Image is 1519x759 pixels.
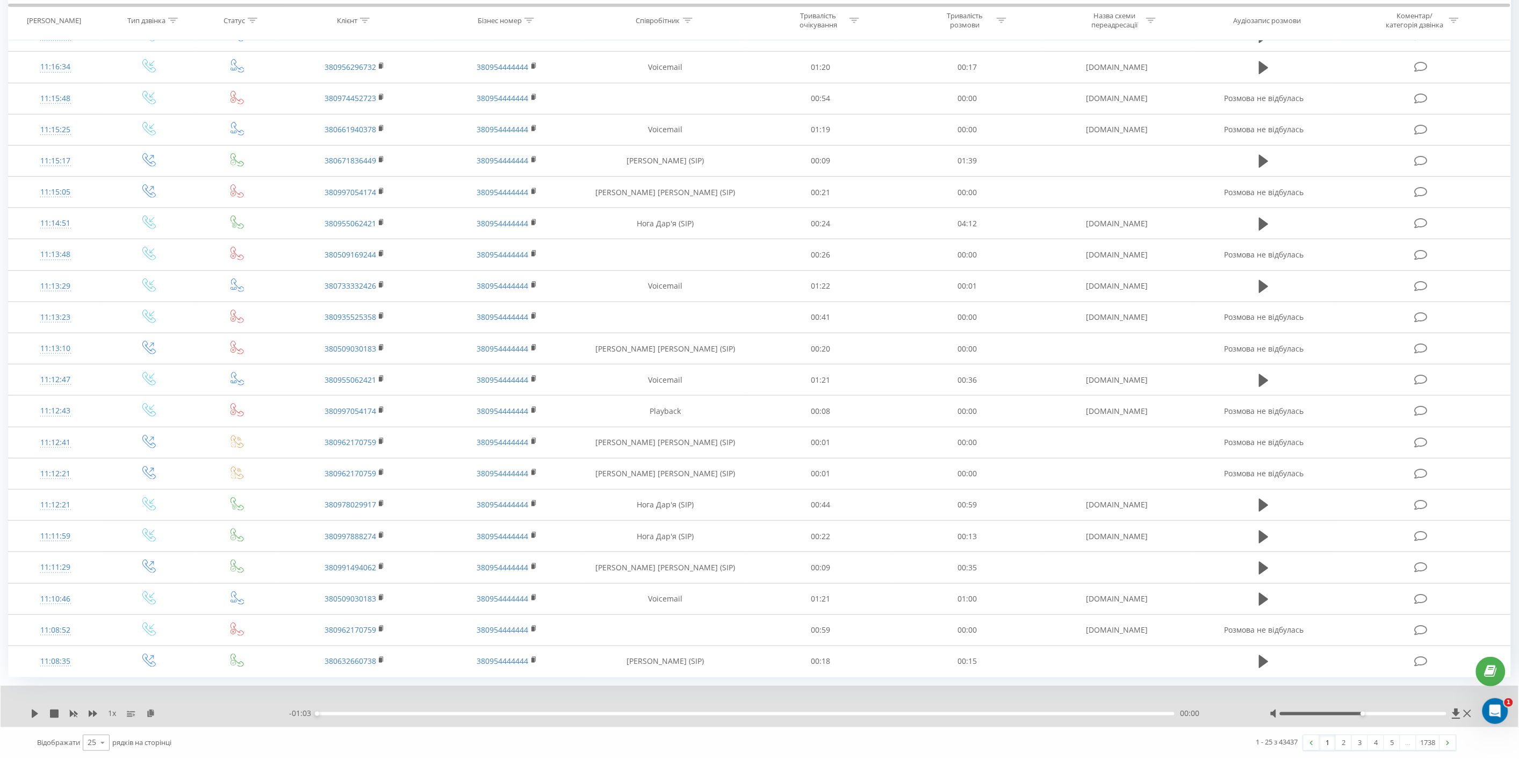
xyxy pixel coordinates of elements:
[325,499,376,510] a: 380978029917
[1224,249,1304,260] span: Розмова не відбулась
[894,521,1041,552] td: 00:13
[894,333,1041,364] td: 00:00
[477,218,529,228] a: 380954444444
[1041,614,1193,646] td: [DOMAIN_NAME]
[894,552,1041,583] td: 00:35
[1180,708,1199,719] span: 00:00
[1224,406,1304,416] span: Розмова не відбулась
[584,145,748,176] td: [PERSON_NAME] (SIP)
[894,52,1041,83] td: 00:17
[19,307,91,328] div: 11:13:23
[1320,735,1336,750] a: 1
[1086,11,1143,30] div: Назва схеми переадресації
[19,244,91,265] div: 11:13:48
[19,119,91,140] div: 11:15:25
[747,333,894,364] td: 00:20
[747,458,894,489] td: 00:01
[477,124,529,134] a: 380954444444
[747,427,894,458] td: 00:01
[747,364,894,396] td: 01:21
[88,737,96,748] div: 25
[1256,737,1298,748] div: 1 - 25 з 43437
[1041,364,1193,396] td: [DOMAIN_NAME]
[325,249,376,260] a: 380509169244
[1224,93,1304,103] span: Розмова не відбулась
[19,151,91,171] div: 11:15:17
[894,302,1041,333] td: 00:00
[477,375,529,385] a: 380954444444
[584,583,748,614] td: Voicemail
[325,593,376,604] a: 380509030183
[747,52,894,83] td: 01:20
[1224,625,1304,635] span: Розмова не відбулась
[325,406,376,416] a: 380997054174
[1041,52,1193,83] td: [DOMAIN_NAME]
[584,646,748,677] td: [PERSON_NAME] (SIP)
[477,531,529,541] a: 380954444444
[747,552,894,583] td: 00:09
[325,155,376,166] a: 380671836449
[1400,735,1416,750] div: …
[112,738,171,748] span: рядків на сторінці
[584,52,748,83] td: Voicemail
[1041,583,1193,614] td: [DOMAIN_NAME]
[1041,208,1193,239] td: [DOMAIN_NAME]
[477,155,529,166] a: 380954444444
[477,468,529,478] a: 380954444444
[477,281,529,291] a: 380954444444
[1482,698,1508,724] iframe: Intercom live chat
[747,614,894,646] td: 00:59
[1041,239,1193,270] td: [DOMAIN_NAME]
[19,620,91,641] div: 11:08:52
[894,177,1041,208] td: 00:00
[894,270,1041,302] td: 00:01
[894,83,1041,114] td: 00:00
[1041,114,1193,145] td: [DOMAIN_NAME]
[1361,712,1365,716] div: Accessibility label
[584,114,748,145] td: Voicemail
[1224,312,1304,322] span: Розмова не відбулась
[325,468,376,478] a: 380962170759
[584,333,748,364] td: [PERSON_NAME] [PERSON_NAME] (SIP)
[894,396,1041,427] td: 00:00
[1041,83,1193,114] td: [DOMAIN_NAME]
[1352,735,1368,750] a: 3
[747,145,894,176] td: 00:09
[789,11,847,30] div: Тривалість очікування
[1041,270,1193,302] td: [DOMAIN_NAME]
[584,521,748,552] td: Нога Дар'я (SIP)
[477,499,529,510] a: 380954444444
[1041,521,1193,552] td: [DOMAIN_NAME]
[1416,735,1440,750] a: 1738
[325,124,376,134] a: 380661940378
[325,625,376,635] a: 380962170759
[894,489,1041,520] td: 00:59
[636,16,680,25] div: Співробітник
[19,495,91,515] div: 11:12:21
[477,249,529,260] a: 380954444444
[108,708,116,719] span: 1 x
[325,93,376,103] a: 380974452723
[477,625,529,635] a: 380954444444
[1224,343,1304,354] span: Розмова не відбулась
[894,646,1041,677] td: 00:15
[315,712,319,716] div: Accessibility label
[325,343,376,354] a: 380509030183
[747,521,894,552] td: 00:22
[1041,396,1193,427] td: [DOMAIN_NAME]
[747,83,894,114] td: 00:54
[325,281,376,291] a: 380733332426
[1224,124,1304,134] span: Розмова не відбулась
[894,458,1041,489] td: 00:00
[1234,16,1301,25] div: Аудіозапис розмови
[937,11,994,30] div: Тривалість розмови
[1504,698,1513,707] span: 1
[477,562,529,572] a: 380954444444
[325,187,376,197] a: 380997054174
[747,239,894,270] td: 00:26
[477,93,529,103] a: 380954444444
[19,338,91,359] div: 11:13:10
[27,16,81,25] div: [PERSON_NAME]
[894,208,1041,239] td: 04:12
[747,583,894,614] td: 01:21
